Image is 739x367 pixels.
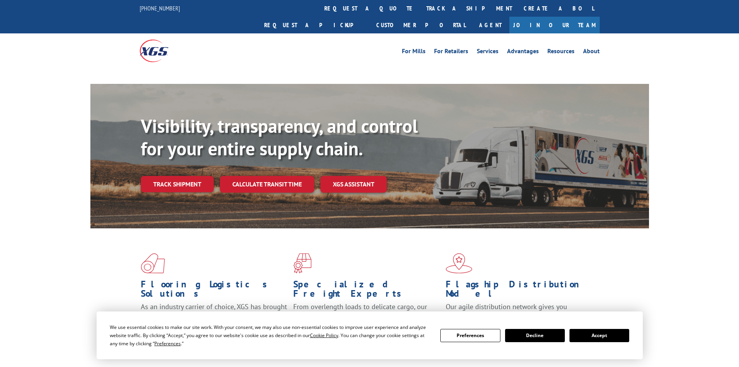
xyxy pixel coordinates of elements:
img: xgs-icon-total-supply-chain-intelligence-red [141,253,165,273]
button: Preferences [440,329,500,342]
a: Services [477,48,498,57]
a: Track shipment [141,176,214,192]
img: xgs-icon-focused-on-flooring-red [293,253,312,273]
p: From overlength loads to delicate cargo, our experienced staff knows the best way to move your fr... [293,302,440,337]
button: Accept [569,329,629,342]
a: About [583,48,600,57]
a: Resources [547,48,575,57]
a: XGS ASSISTANT [320,176,387,193]
span: Cookie Policy [310,332,338,339]
h1: Flagship Distribution Model [446,280,592,302]
div: Cookie Consent Prompt [97,311,643,359]
span: Preferences [154,340,181,347]
a: Join Our Team [509,17,600,33]
a: Calculate transit time [220,176,314,193]
b: Visibility, transparency, and control for your entire supply chain. [141,114,418,160]
span: Our agile distribution network gives you nationwide inventory management on demand. [446,302,588,320]
a: Customer Portal [370,17,471,33]
a: For Mills [402,48,426,57]
a: Advantages [507,48,539,57]
div: We use essential cookies to make our site work. With your consent, we may also use non-essential ... [110,323,431,348]
span: As an industry carrier of choice, XGS has brought innovation and dedication to flooring logistics... [141,302,287,330]
img: xgs-icon-flagship-distribution-model-red [446,253,472,273]
a: For Retailers [434,48,468,57]
button: Decline [505,329,565,342]
a: [PHONE_NUMBER] [140,4,180,12]
a: Request a pickup [258,17,370,33]
a: Agent [471,17,509,33]
h1: Specialized Freight Experts [293,280,440,302]
h1: Flooring Logistics Solutions [141,280,287,302]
